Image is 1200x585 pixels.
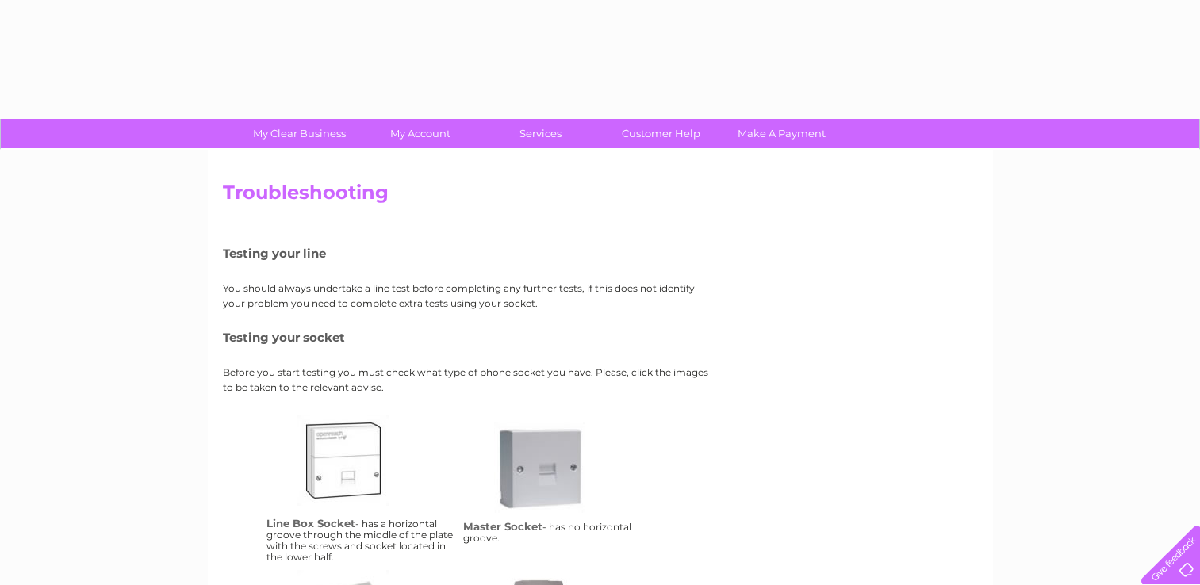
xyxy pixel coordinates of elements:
td: - has a horizontal groove through the middle of the plate with the screws and socket located in t... [263,411,459,567]
p: You should always undertake a line test before completing any further tests, if this does not ide... [223,281,715,311]
a: lbs [297,415,424,541]
h4: Line Box Socket [266,517,355,530]
a: Customer Help [596,119,727,148]
p: Before you start testing you must check what type of phone socket you have. Please, click the ima... [223,365,715,395]
a: My Clear Business [234,119,365,148]
h4: Master Socket [463,520,542,533]
h5: Testing your line [223,247,715,260]
td: - has no horizontal groove. [459,411,656,567]
a: My Account [355,119,485,148]
a: ms [494,422,621,549]
h2: Troubleshooting [223,182,978,212]
h5: Testing your socket [223,331,715,344]
a: Services [475,119,606,148]
a: Make A Payment [716,119,847,148]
